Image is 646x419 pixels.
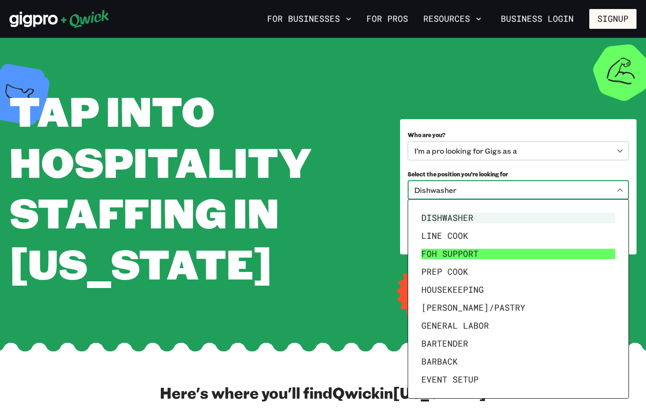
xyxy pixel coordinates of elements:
[418,299,619,317] li: [PERSON_NAME]/Pastry
[418,281,619,299] li: Housekeeping
[418,371,619,389] li: Event Setup
[418,335,619,353] li: Bartender
[418,227,619,245] li: Line Cook
[418,263,619,281] li: Prep Cook
[418,353,619,371] li: Barback
[418,209,619,227] li: Dishwasher
[418,245,619,263] li: FOH Support
[418,317,619,335] li: General Labor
